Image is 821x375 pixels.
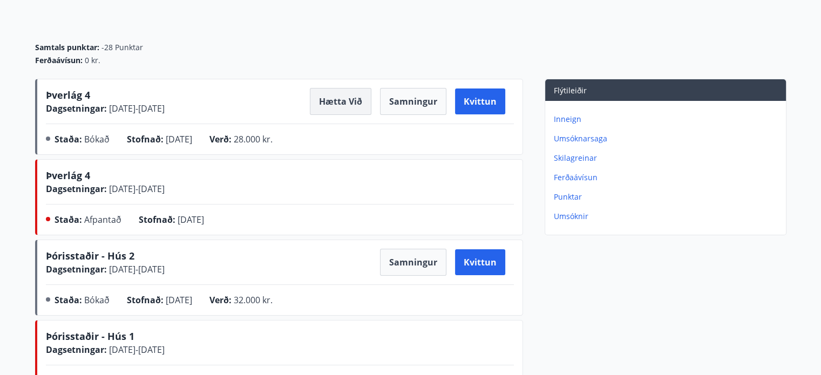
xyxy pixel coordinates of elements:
[209,294,232,306] span: Verð :
[84,294,110,306] span: Bókað
[234,133,273,145] span: 28.000 kr.
[107,103,165,114] span: [DATE] - [DATE]
[46,344,107,356] span: Dagsetningar :
[455,88,505,114] button: Kvittun
[35,42,99,53] span: Samtals punktar :
[380,88,446,115] button: Samningur
[554,153,782,163] p: Skilagreinar
[46,183,107,195] span: Dagsetningar :
[209,133,232,145] span: Verð :
[107,183,165,195] span: [DATE] - [DATE]
[554,211,782,222] p: Umsóknir
[55,133,82,145] span: Staða :
[554,85,587,96] span: Flýtileiðir
[166,133,192,145] span: [DATE]
[84,214,121,226] span: Afpantað
[178,214,204,226] span: [DATE]
[139,214,175,226] span: Stofnað :
[166,294,192,306] span: [DATE]
[101,42,143,53] span: -28 Punktar
[55,294,82,306] span: Staða :
[55,214,82,226] span: Staða :
[554,114,782,125] p: Inneign
[127,294,164,306] span: Stofnað :
[455,249,505,275] button: Kvittun
[554,133,782,144] p: Umsóknarsaga
[46,330,134,343] span: Þórisstaðir - Hús 1
[380,249,446,276] button: Samningur
[234,294,273,306] span: 32.000 kr.
[46,88,90,101] span: Þverlág 4
[46,249,134,262] span: Þórisstaðir - Hús 2
[35,55,83,66] span: Ferðaávísun :
[107,263,165,275] span: [DATE] - [DATE]
[85,55,100,66] span: 0 kr.
[554,192,782,202] p: Punktar
[46,103,107,114] span: Dagsetningar :
[107,344,165,356] span: [DATE] - [DATE]
[554,172,782,183] p: Ferðaávísun
[84,133,110,145] span: Bókað
[127,133,164,145] span: Stofnað :
[310,88,371,115] button: Hætta við
[46,263,107,275] span: Dagsetningar :
[46,169,90,182] span: Þverlág 4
